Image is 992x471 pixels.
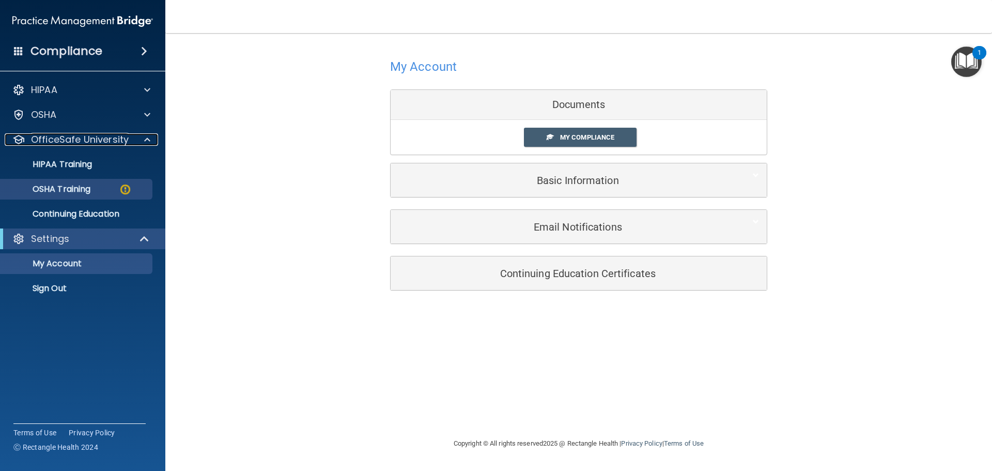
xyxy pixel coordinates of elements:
a: Email Notifications [398,215,759,238]
p: OSHA [31,109,57,121]
p: My Account [7,259,148,269]
p: HIPAA Training [7,159,92,170]
a: Privacy Policy [69,428,115,438]
div: Copyright © All rights reserved 2025 @ Rectangle Health | | [390,427,767,460]
a: OSHA [12,109,150,121]
a: Continuing Education Certificates [398,262,759,285]
p: OSHA Training [7,184,90,194]
a: Privacy Policy [621,439,662,447]
div: Documents [391,90,767,120]
h4: Compliance [30,44,102,58]
a: Settings [12,233,150,245]
p: Continuing Education [7,209,148,219]
span: Ⓒ Rectangle Health 2024 [13,442,98,452]
a: Terms of Use [664,439,704,447]
a: Basic Information [398,169,759,192]
h5: Continuing Education Certificates [398,268,727,279]
p: OfficeSafe University [31,133,129,146]
img: warning-circle.0cc9ac19.png [119,183,132,196]
img: PMB logo [12,11,153,32]
h5: Email Notifications [398,221,727,233]
button: Open Resource Center, 1 new notification [951,47,982,77]
div: 1 [978,53,981,66]
a: HIPAA [12,84,150,96]
span: My Compliance [560,133,614,141]
h4: My Account [390,60,457,73]
h5: Basic Information [398,175,727,186]
a: OfficeSafe University [12,133,150,146]
a: Terms of Use [13,428,56,438]
p: HIPAA [31,84,57,96]
p: Sign Out [7,283,148,294]
p: Settings [31,233,69,245]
